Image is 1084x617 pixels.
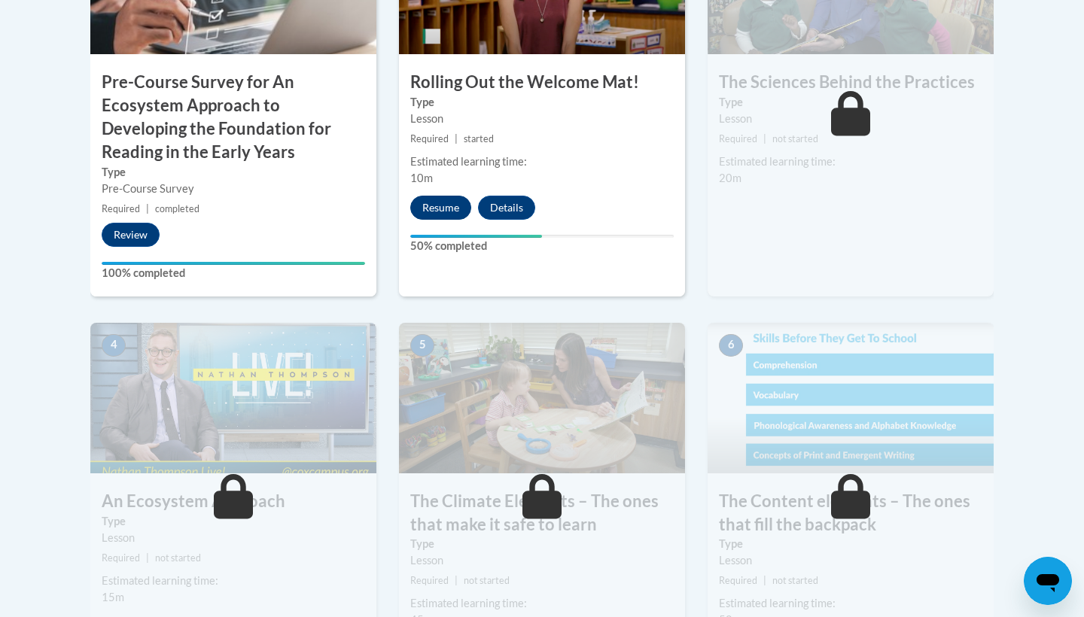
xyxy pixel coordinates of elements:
button: Review [102,223,160,247]
div: Estimated learning time: [719,595,982,612]
h3: The Sciences Behind the Practices [708,71,994,94]
span: Required [102,552,140,564]
div: Estimated learning time: [719,153,982,170]
span: Required [410,575,449,586]
img: Course Image [90,323,376,473]
span: started [464,133,494,144]
div: Estimated learning time: [102,573,365,589]
div: Lesson [719,111,982,127]
div: Your progress [102,262,365,265]
span: | [455,575,458,586]
div: Lesson [410,111,674,127]
span: Required [102,203,140,214]
label: 100% completed [102,265,365,281]
span: | [763,133,766,144]
h3: Rolling Out the Welcome Mat! [399,71,685,94]
div: Estimated learning time: [410,153,674,170]
div: Pre-Course Survey [102,181,365,197]
iframe: Button to launch messaging window [1024,557,1072,605]
label: Type [102,513,365,530]
span: not started [155,552,201,564]
span: | [763,575,766,586]
img: Course Image [708,323,994,473]
span: not started [464,575,510,586]
button: Details [478,196,535,220]
div: Lesson [102,530,365,546]
span: Required [719,133,757,144]
label: Type [410,536,674,552]
label: Type [719,536,982,552]
span: | [146,552,149,564]
span: Required [410,133,449,144]
label: 50% completed [410,238,674,254]
h3: The Climate Elements – The ones that make it safe to learn [399,490,685,536]
label: Type [719,94,982,111]
h3: Pre-Course Survey for An Ecosystem Approach to Developing the Foundation for Reading in the Early... [90,71,376,163]
span: | [146,203,149,214]
span: 15m [102,591,124,603]
label: Type [102,164,365,181]
span: 20m [719,172,741,184]
span: 10m [410,172,433,184]
div: Lesson [719,552,982,569]
span: not started [772,575,818,586]
h3: The Content elements – The ones that fill the backpack [708,490,994,536]
img: Course Image [399,323,685,473]
span: 4 [102,334,126,357]
span: 6 [719,334,743,357]
div: Lesson [410,552,674,569]
span: not started [772,133,818,144]
div: Estimated learning time: [410,595,674,612]
div: Your progress [410,235,542,238]
span: Required [719,575,757,586]
label: Type [410,94,674,111]
button: Resume [410,196,471,220]
span: 5 [410,334,434,357]
span: completed [155,203,199,214]
h3: An Ecosystem Approach [90,490,376,513]
span: | [455,133,458,144]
